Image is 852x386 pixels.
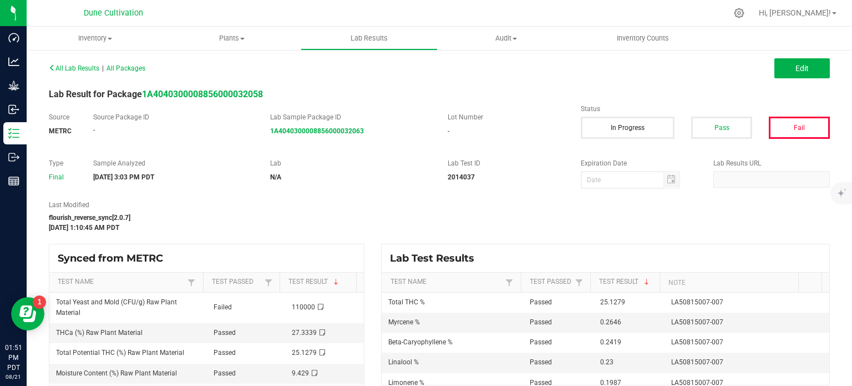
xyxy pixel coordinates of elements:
[56,329,143,337] span: THCa (%) Raw Plant Material
[49,224,119,232] strong: [DATE] 1:10:45 AM PDT
[602,33,684,43] span: Inventory Counts
[671,318,723,326] span: LA50815007-007
[164,27,301,50] a: Plants
[102,64,104,72] span: |
[84,8,143,18] span: Dune Cultivation
[93,158,254,168] label: Sample Analyzed
[448,112,564,122] label: Lot Number
[214,369,236,377] span: Passed
[8,152,19,163] inline-svg: Outbound
[660,273,798,293] th: Note
[600,318,621,326] span: 0.2646
[214,329,236,337] span: Passed
[448,127,449,135] span: -
[503,275,516,289] a: Filter
[270,127,364,135] a: 1A4040300008856000032063
[49,64,99,72] span: All Lab Results
[301,27,438,50] a: Lab Results
[388,338,453,346] span: Beta-Caryophyllene %
[336,33,403,43] span: Lab Results
[530,358,552,366] span: Passed
[774,58,830,78] button: Edit
[49,172,77,182] div: Final
[49,112,77,122] label: Source
[49,158,77,168] label: Type
[49,200,564,210] label: Last Modified
[292,349,317,357] span: 25.1279
[572,275,586,289] a: Filter
[56,369,177,377] span: Moisture Content (%) Raw Plant Material
[388,358,419,366] span: Linalool %
[530,338,552,346] span: Passed
[671,298,723,306] span: LA50815007-007
[332,278,341,287] span: Sortable
[8,176,19,187] inline-svg: Reports
[600,338,621,346] span: 0.2419
[292,369,309,377] span: 9.429
[93,112,254,122] label: Source Package ID
[390,252,483,264] span: Lab Test Results
[33,295,46,309] iframe: Resource center unread badge
[49,89,263,99] span: Lab Result for Package
[438,33,574,43] span: Audit
[713,158,830,168] label: Lab Results URL
[262,275,275,289] a: Filter
[530,318,552,326] span: Passed
[58,252,171,264] span: Synced from METRC
[8,32,19,43] inline-svg: Dashboard
[390,278,503,287] a: Test NameSortable
[212,278,262,287] a: Test PassedSortable
[292,303,315,311] span: 110000
[575,27,712,50] a: Inventory Counts
[270,112,431,122] label: Lab Sample Package ID
[769,117,830,139] button: Fail
[56,349,184,357] span: Total Potential THC (%) Raw Plant Material
[600,358,613,366] span: 0.23
[581,104,830,114] label: Status
[292,329,317,337] span: 27.3339
[530,298,552,306] span: Passed
[288,278,352,287] a: Test ResultSortable
[388,298,425,306] span: Total THC %
[795,64,809,73] span: Edit
[93,173,154,181] strong: [DATE] 3:03 PM PDT
[27,33,164,43] span: Inventory
[185,275,198,289] a: Filter
[49,127,72,135] strong: METRC
[5,343,22,373] p: 01:51 PM PDT
[448,173,475,181] strong: 2014037
[8,128,19,139] inline-svg: Inventory
[164,33,300,43] span: Plants
[5,373,22,381] p: 08/21
[27,27,164,50] a: Inventory
[11,297,44,330] iframe: Resource center
[49,214,130,222] strong: flourish_reverse_sync[2.0.7]
[214,349,236,357] span: Passed
[93,126,95,134] span: -
[671,358,723,366] span: LA50815007-007
[8,56,19,67] inline-svg: Analytics
[58,278,185,287] a: Test NameSortable
[56,298,177,317] span: Total Yeast and Mold (CFU/g) Raw Plant Material
[388,318,420,326] span: Myrcene %
[270,158,431,168] label: Lab
[142,89,263,99] a: 1A4040300008856000032058
[691,117,752,139] button: Pass
[671,338,723,346] span: LA50815007-007
[8,104,19,115] inline-svg: Inbound
[530,278,572,287] a: Test PassedSortable
[581,158,697,168] label: Expiration Date
[759,8,831,17] span: Hi, [PERSON_NAME]!
[448,158,564,168] label: Lab Test ID
[732,8,746,18] div: Manage settings
[599,278,656,287] a: Test ResultSortable
[438,27,575,50] a: Audit
[581,117,675,139] button: In Progress
[600,298,625,306] span: 25.1279
[106,64,145,72] span: All Packages
[8,80,19,91] inline-svg: Grow
[214,303,232,311] span: Failed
